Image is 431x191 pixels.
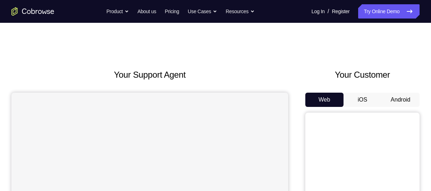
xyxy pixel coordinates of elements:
[381,93,420,107] button: Android
[106,4,129,19] button: Product
[137,4,156,19] a: About us
[332,4,350,19] a: Register
[226,4,255,19] button: Resources
[11,7,54,16] a: Go to the home page
[165,4,179,19] a: Pricing
[188,4,217,19] button: Use Cases
[344,93,382,107] button: iOS
[358,4,420,19] a: Try Online Demo
[327,7,329,16] span: /
[11,68,288,81] h2: Your Support Agent
[311,4,325,19] a: Log In
[305,93,344,107] button: Web
[305,68,420,81] h2: Your Customer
